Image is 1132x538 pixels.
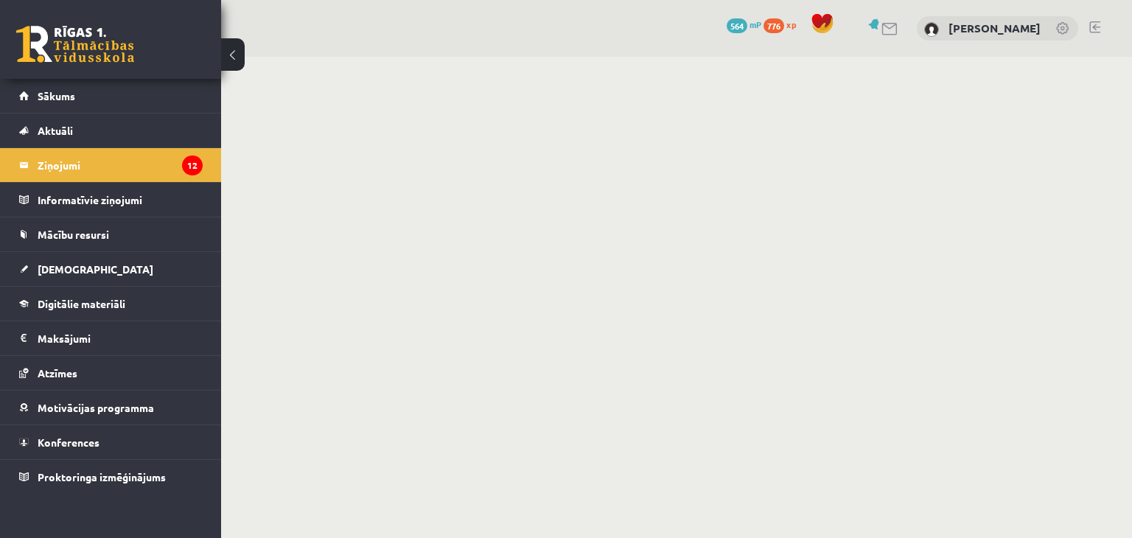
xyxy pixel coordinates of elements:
span: Mācību resursi [38,228,109,241]
span: Proktoringa izmēģinājums [38,470,166,483]
span: xp [786,18,796,30]
legend: Informatīvie ziņojumi [38,183,203,217]
a: Motivācijas programma [19,391,203,425]
a: Proktoringa izmēģinājums [19,460,203,494]
a: [DEMOGRAPHIC_DATA] [19,252,203,286]
span: Konferences [38,436,99,449]
span: Atzīmes [38,366,77,380]
a: Konferences [19,425,203,459]
a: 776 xp [764,18,803,30]
legend: Ziņojumi [38,148,203,182]
a: [PERSON_NAME] [948,21,1041,35]
a: Sākums [19,79,203,113]
a: Aktuāli [19,113,203,147]
span: 776 [764,18,784,33]
span: Motivācijas programma [38,401,154,414]
img: Roberts Stāmurs [924,22,939,37]
i: 12 [182,156,203,175]
a: Mācību resursi [19,217,203,251]
span: mP [750,18,761,30]
a: Atzīmes [19,356,203,390]
span: [DEMOGRAPHIC_DATA] [38,262,153,276]
a: Maksājumi [19,321,203,355]
span: 564 [727,18,747,33]
a: 564 mP [727,18,761,30]
a: Ziņojumi12 [19,148,203,182]
a: Informatīvie ziņojumi [19,183,203,217]
span: Aktuāli [38,124,73,137]
a: Rīgas 1. Tālmācības vidusskola [16,26,134,63]
a: Digitālie materiāli [19,287,203,321]
span: Sākums [38,89,75,102]
span: Digitālie materiāli [38,297,125,310]
legend: Maksājumi [38,321,203,355]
